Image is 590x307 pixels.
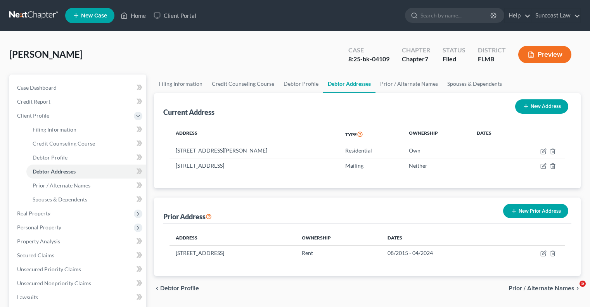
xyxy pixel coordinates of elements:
a: Property Analysis [11,234,146,248]
td: 08/2015 - 04/2024 [381,246,501,260]
a: Unsecured Priority Claims [11,262,146,276]
td: Rent [296,246,381,260]
a: Filing Information [26,123,146,137]
button: Prior / Alternate Names chevron_right [509,285,581,291]
div: Case [348,46,389,55]
a: Suncoast Law [531,9,580,23]
iframe: Intercom live chat [564,281,582,299]
a: Filing Information [154,75,207,93]
div: District [478,46,506,55]
th: Address [170,125,339,143]
span: Unsecured Priority Claims [17,266,81,272]
a: Help [505,9,531,23]
span: Personal Property [17,224,61,231]
span: Secured Claims [17,252,54,258]
a: Prior / Alternate Names [375,75,443,93]
th: Address [170,230,296,245]
a: Debtor Profile [279,75,323,93]
div: FLMB [478,55,506,64]
input: Search by name... [420,8,491,23]
span: Debtor Profile [33,154,67,161]
th: Ownership [296,230,381,245]
a: Debtor Addresses [26,165,146,179]
span: Filing Information [33,126,76,133]
td: Own [403,143,470,158]
span: Spouses & Dependents [33,196,87,203]
td: [STREET_ADDRESS] [170,246,296,260]
span: [PERSON_NAME] [9,49,83,60]
span: New Case [81,13,107,19]
a: Prior / Alternate Names [26,179,146,193]
td: Mailing [339,158,403,173]
span: Debtor Profile [160,285,199,291]
th: Dates [381,230,501,245]
a: Unsecured Nonpriority Claims [11,276,146,290]
button: chevron_left Debtor Profile [154,285,199,291]
a: Credit Counseling Course [207,75,279,93]
span: Case Dashboard [17,84,57,91]
div: Status [443,46,465,55]
th: Dates [471,125,515,143]
a: Spouses & Dependents [443,75,507,93]
th: Type [339,125,403,143]
span: Lawsuits [17,294,38,300]
a: Spouses & Dependents [26,193,146,206]
div: Filed [443,55,465,64]
span: 5 [580,281,586,287]
span: Unsecured Nonpriority Claims [17,280,91,286]
span: Property Analysis [17,238,60,245]
span: 7 [425,55,428,62]
a: Client Portal [150,9,200,23]
i: chevron_left [154,285,160,291]
div: Prior Address [163,212,212,221]
div: Chapter [402,55,430,64]
a: Case Dashboard [11,81,146,95]
div: 8:25-bk-04109 [348,55,389,64]
button: New Address [515,99,568,114]
button: New Prior Address [503,204,568,218]
td: Residential [339,143,403,158]
div: Current Address [163,108,215,117]
a: Debtor Addresses [323,75,375,93]
a: Credit Counseling Course [26,137,146,151]
span: Credit Counseling Course [33,140,95,147]
td: [STREET_ADDRESS][PERSON_NAME] [170,143,339,158]
a: Credit Report [11,95,146,109]
span: Prior / Alternate Names [509,285,574,291]
a: Secured Claims [11,248,146,262]
button: Preview [518,46,571,63]
div: Chapter [402,46,430,55]
a: Debtor Profile [26,151,146,165]
td: [STREET_ADDRESS] [170,158,339,173]
th: Ownership [403,125,470,143]
span: Real Property [17,210,50,217]
a: Lawsuits [11,290,146,304]
a: Home [117,9,150,23]
td: Neither [403,158,470,173]
span: Credit Report [17,98,50,105]
span: Debtor Addresses [33,168,76,175]
span: Client Profile [17,112,49,119]
span: Prior / Alternate Names [33,182,90,189]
